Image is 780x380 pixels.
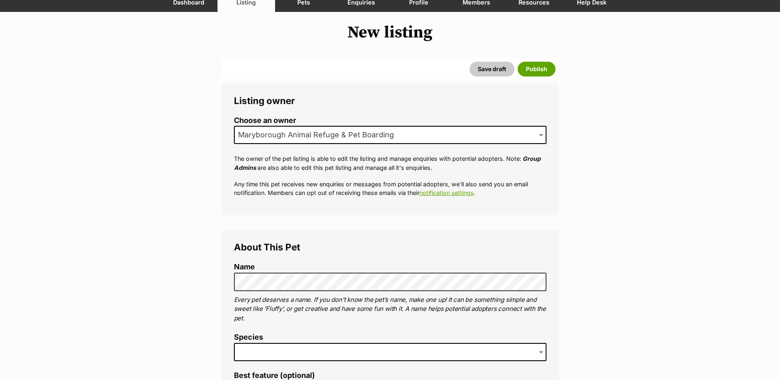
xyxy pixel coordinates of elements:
[234,155,541,171] em: Group Admins
[234,295,546,323] p: Every pet deserves a name. If you don’t know the pet’s name, make one up! It can be something sim...
[234,116,546,125] label: Choose an owner
[470,62,514,76] button: Save draft
[234,95,295,106] span: Listing owner
[235,129,402,141] span: Maryborough Animal Refuge & Pet Boarding
[234,126,546,144] span: Maryborough Animal Refuge & Pet Boarding
[518,62,555,76] button: Publish
[234,371,546,380] label: Best feature (optional)
[234,333,546,342] label: Species
[234,180,546,197] p: Any time this pet receives new enquiries or messages from potential adopters, we'll also send you...
[234,263,546,271] label: Name
[234,154,546,172] p: The owner of the pet listing is able to edit the listing and manage enquiries with potential adop...
[234,241,300,253] span: About This Pet
[419,189,474,196] a: notification settings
